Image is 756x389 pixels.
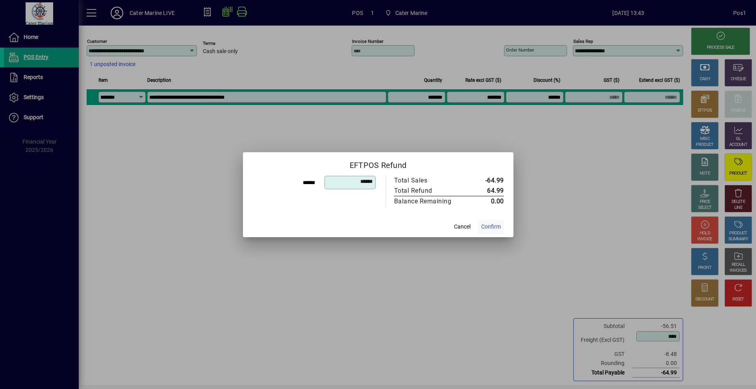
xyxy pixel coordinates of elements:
[394,175,468,186] td: Total Sales
[481,223,501,231] span: Confirm
[394,197,460,206] div: Balance Remaining
[243,152,513,175] h2: EFTPOS Refund
[394,186,468,196] td: Total Refund
[468,196,504,206] td: 0.00
[468,175,504,186] td: -64.99
[454,223,471,231] span: Cancel
[450,220,475,234] button: Cancel
[478,220,504,234] button: Confirm
[468,186,504,196] td: 64.99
